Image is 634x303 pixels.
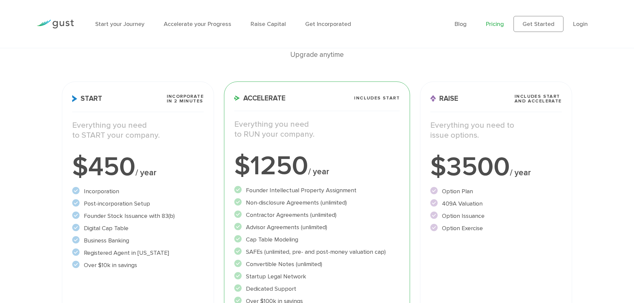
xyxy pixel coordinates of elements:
[234,284,400,293] li: Dedicated Support
[234,95,240,101] img: Accelerate Icon
[72,248,204,257] li: Registered Agent in [US_STATE]
[234,153,400,179] div: $1250
[72,261,204,270] li: Over $10k in savings
[486,21,504,28] a: Pricing
[430,187,562,196] li: Option Plan
[305,21,351,28] a: Get Incorporated
[72,120,204,140] p: Everything you need to START your company.
[72,95,102,102] span: Start
[234,211,400,220] li: Contractor Agreements (unlimited)
[234,186,400,195] li: Founder Intellectual Property Assignment
[430,120,562,140] p: Everything you need to issue options.
[167,94,204,103] span: Incorporate in 2 Minutes
[510,168,531,178] span: / year
[72,236,204,245] li: Business Banking
[72,187,204,196] li: Incorporation
[573,21,588,28] a: Login
[62,49,572,61] div: Upgrade anytime
[234,260,400,269] li: Convertible Notes (unlimited)
[430,212,562,221] li: Option Issuance
[430,199,562,208] li: 409A Valuation
[430,224,562,233] li: Option Exercise
[308,167,329,177] span: / year
[430,95,436,102] img: Raise Icon
[234,247,400,256] li: SAFEs (unlimited, pre- and post-money valuation cap)
[234,95,286,102] span: Accelerate
[234,223,400,232] li: Advisor Agreements (unlimited)
[354,96,400,100] span: Includes START
[234,235,400,244] li: Cap Table Modeling
[72,224,204,233] li: Digital Cap Table
[37,20,74,29] img: Gust Logo
[514,16,563,32] a: Get Started
[62,28,572,49] h1: Choose Your Plan
[72,199,204,208] li: Post-incorporation Setup
[164,21,231,28] a: Accelerate your Progress
[234,272,400,281] li: Startup Legal Network
[515,94,562,103] span: Includes START and ACCELERATE
[234,119,400,139] p: Everything you need to RUN your company.
[135,168,156,178] span: / year
[234,198,400,207] li: Non-disclosure Agreements (unlimited)
[455,21,467,28] a: Blog
[72,154,204,180] div: $450
[72,95,77,102] img: Start Icon X2
[95,21,144,28] a: Start your Journey
[430,95,458,102] span: Raise
[72,212,204,221] li: Founder Stock Issuance with 83(b)
[251,21,286,28] a: Raise Capital
[430,154,562,180] div: $3500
